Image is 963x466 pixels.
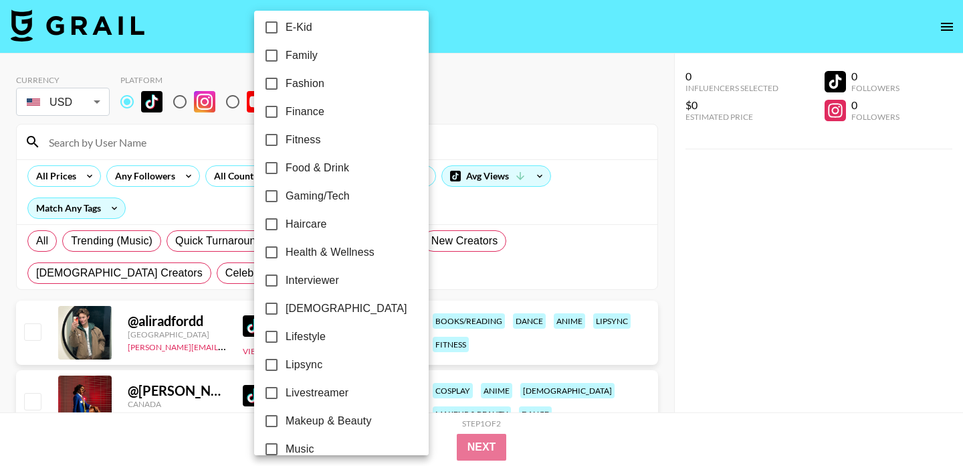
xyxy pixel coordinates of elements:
[286,188,350,204] span: Gaming/Tech
[286,301,407,317] span: [DEMOGRAPHIC_DATA]
[286,329,326,345] span: Lifestyle
[286,273,339,289] span: Interviewer
[286,385,348,401] span: Livestreamer
[286,160,349,176] span: Food & Drink
[286,441,314,457] span: Music
[286,19,312,35] span: E-Kid
[286,132,321,148] span: Fitness
[286,76,324,92] span: Fashion
[896,399,947,450] iframe: Drift Widget Chat Controller
[286,244,374,260] span: Health & Wellness
[286,216,327,232] span: Haircare
[286,357,322,373] span: Lipsync
[286,413,372,429] span: Makeup & Beauty
[286,104,324,120] span: Finance
[286,48,318,64] span: Family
